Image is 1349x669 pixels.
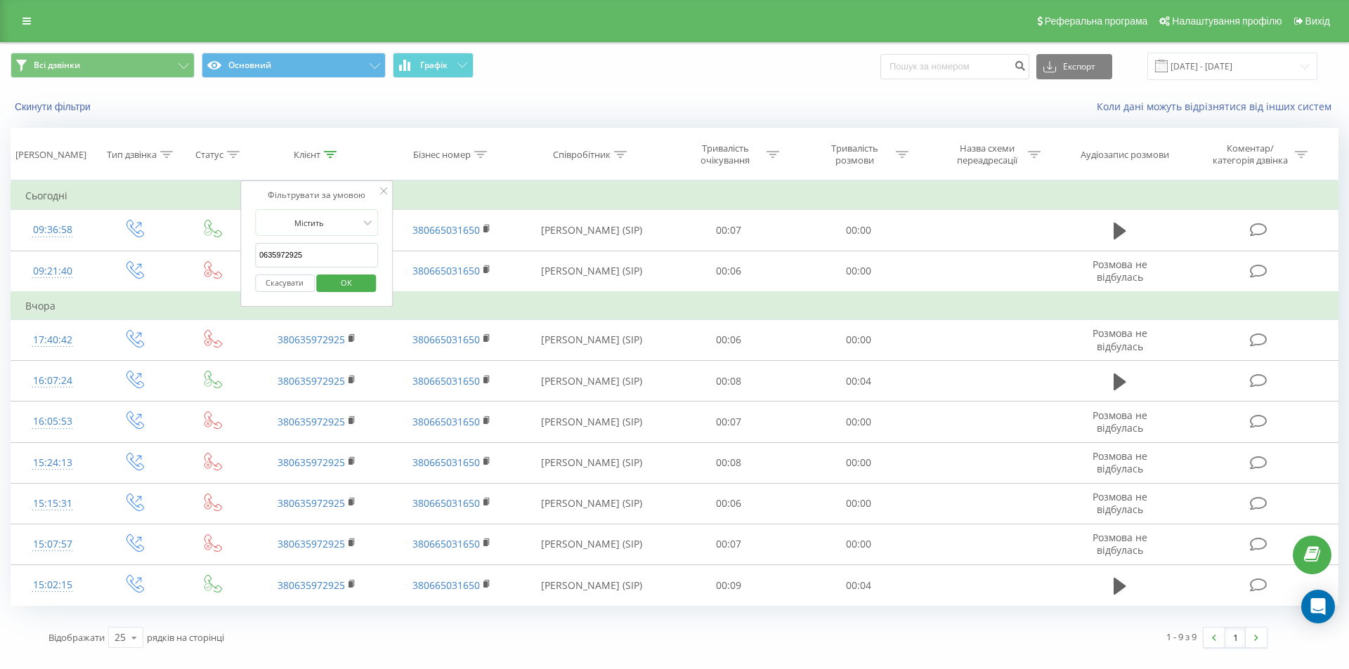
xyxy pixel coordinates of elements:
td: 00:07 [664,210,793,251]
div: 1 - 9 з 9 [1166,630,1197,644]
td: 00:00 [793,319,923,360]
a: 380635972925 [278,578,345,592]
td: 00:07 [664,402,793,442]
input: Введіть значення [255,243,379,267]
span: Всі дзвінки [34,60,80,71]
div: 15:02:15 [25,571,80,599]
div: Open Intercom Messenger [1301,590,1335,623]
button: Графік [393,53,474,78]
td: 00:08 [664,442,793,483]
div: 09:36:58 [25,216,80,244]
button: Скасувати [255,274,315,292]
td: [PERSON_NAME] (SIP) [519,442,664,483]
td: 00:04 [793,361,923,402]
span: OK [327,272,366,293]
div: Бізнес номер [413,149,471,161]
td: Вчора [11,292,1338,320]
td: 00:06 [664,319,793,360]
span: Відображати [48,631,105,644]
a: 380665031650 [412,223,480,237]
button: OK [317,274,377,292]
div: 16:07:24 [25,367,80,395]
span: Реферальна програма [1045,15,1148,27]
input: Пошук за номером [880,54,1029,79]
td: 00:00 [793,251,923,292]
div: 25 [115,630,126,644]
div: 15:15:31 [25,490,80,517]
a: 380665031650 [412,333,480,346]
td: 00:00 [793,402,923,442]
span: Розмова не відбулась [1093,449,1147,475]
td: [PERSON_NAME] (SIP) [519,483,664,524]
div: Тип дзвінка [107,149,157,161]
div: [PERSON_NAME] [15,149,86,161]
td: 00:06 [664,251,793,292]
td: 00:00 [793,210,923,251]
td: [PERSON_NAME] (SIP) [519,361,664,402]
td: [PERSON_NAME] (SIP) [519,319,664,360]
span: Розмова не відбулась [1093,490,1147,516]
div: Клієнт [294,149,320,161]
td: 00:00 [793,524,923,564]
span: Розмова не відбулась [1093,409,1147,435]
a: 380665031650 [412,264,480,277]
div: Коментар/категорія дзвінка [1209,143,1291,166]
div: 17:40:42 [25,326,80,354]
div: 15:24:13 [25,449,80,477]
span: рядків на сторінці [147,631,224,644]
a: 380635972925 [278,333,345,346]
td: [PERSON_NAME] (SIP) [519,402,664,442]
button: Всі дзвінки [11,53,195,78]
div: 09:21:40 [25,258,80,285]
span: Розмова не відбулась [1093,326,1147,352]
td: [PERSON_NAME] (SIP) [519,524,664,564]
td: 00:06 [664,483,793,524]
a: 380665031650 [412,456,480,469]
a: 380665031650 [412,578,480,592]
a: 1 [1225,628,1246,647]
a: 380665031650 [412,496,480,510]
a: 380665031650 [412,537,480,550]
a: 380635972925 [278,456,345,469]
span: Графік [420,60,448,70]
td: 00:07 [664,524,793,564]
span: Вихід [1305,15,1330,27]
div: Співробітник [553,149,611,161]
div: 15:07:57 [25,531,80,558]
td: [PERSON_NAME] (SIP) [519,210,664,251]
div: Фільтрувати за умовою [255,188,379,202]
td: Сьогодні [11,182,1338,210]
button: Основний [202,53,386,78]
div: Назва схеми переадресації [949,143,1024,166]
td: [PERSON_NAME] (SIP) [519,251,664,292]
td: 00:00 [793,442,923,483]
td: 00:00 [793,483,923,524]
div: Тривалість розмови [817,143,892,166]
a: 380635972925 [278,415,345,428]
a: 380635972925 [278,496,345,510]
div: Тривалість очікування [688,143,763,166]
a: 380635972925 [278,537,345,550]
span: Розмова не відбулась [1093,531,1147,557]
button: Експорт [1036,54,1112,79]
td: 00:08 [664,361,793,402]
a: Коли дані можуть відрізнятися вiд інших систем [1097,100,1338,113]
div: Аудіозапис розмови [1081,149,1169,161]
a: 380635972925 [278,374,345,388]
td: [PERSON_NAME] (SIP) [519,565,664,606]
a: 380665031650 [412,374,480,388]
span: Розмова не відбулась [1093,258,1147,284]
td: 00:04 [793,565,923,606]
td: 00:09 [664,565,793,606]
span: Налаштування профілю [1172,15,1282,27]
a: 380665031650 [412,415,480,428]
div: Статус [195,149,223,161]
div: 16:05:53 [25,408,80,435]
button: Скинути фільтри [11,100,98,113]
